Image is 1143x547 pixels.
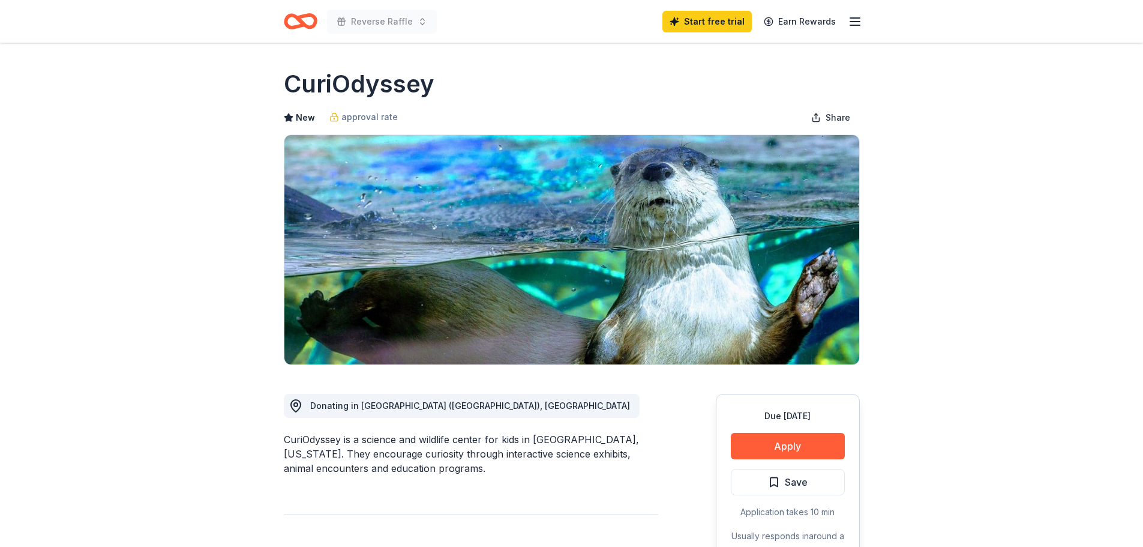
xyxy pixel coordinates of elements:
[731,469,845,495] button: Save
[284,135,859,364] img: Image for CuriOdyssey
[296,110,315,125] span: New
[731,433,845,459] button: Apply
[351,14,413,29] span: Reverse Raffle
[662,11,752,32] a: Start free trial
[802,106,860,130] button: Share
[329,110,398,124] a: approval rate
[731,409,845,423] div: Due [DATE]
[785,474,808,490] span: Save
[284,432,658,476] div: CuriOdyssey is a science and wildlife center for kids in [GEOGRAPHIC_DATA], [US_STATE]. They enco...
[341,110,398,124] span: approval rate
[284,7,317,35] a: Home
[731,505,845,519] div: Application takes 10 min
[327,10,437,34] button: Reverse Raffle
[284,67,434,101] h1: CuriOdyssey
[757,11,843,32] a: Earn Rewards
[826,110,850,125] span: Share
[310,400,630,411] span: Donating in [GEOGRAPHIC_DATA] ([GEOGRAPHIC_DATA]), [GEOGRAPHIC_DATA]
